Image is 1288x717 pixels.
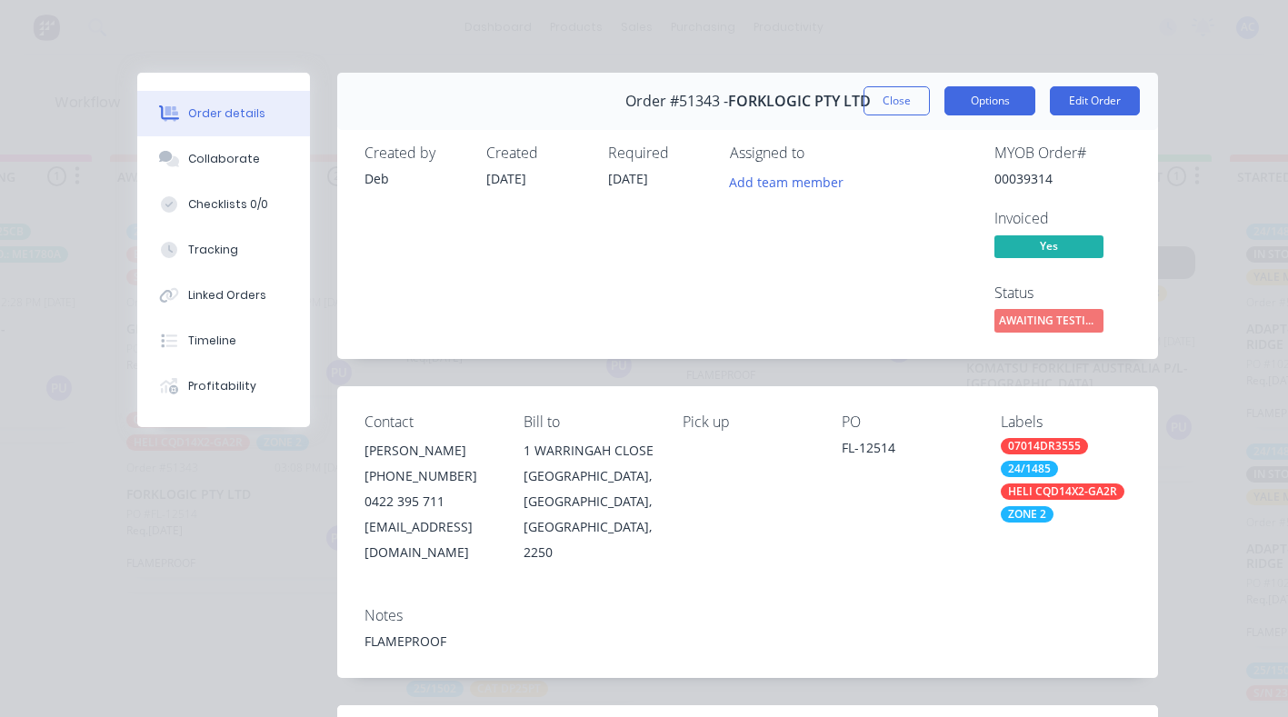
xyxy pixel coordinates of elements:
[842,413,972,431] div: PO
[364,169,464,188] div: Deb
[188,242,238,258] div: Tracking
[137,227,310,273] button: Tracking
[188,378,256,394] div: Profitability
[137,136,310,182] button: Collaborate
[188,333,236,349] div: Timeline
[994,144,1131,162] div: MYOB Order #
[720,169,854,194] button: Add team member
[1001,483,1124,500] div: HELI CQD14X2-GA2R
[364,607,1131,624] div: Notes
[364,514,494,565] div: [EMAIL_ADDRESS][DOMAIN_NAME]
[188,287,266,304] div: Linked Orders
[137,182,310,227] button: Checklists 0/0
[188,151,260,167] div: Collaborate
[364,438,494,565] div: [PERSON_NAME][PHONE_NUMBER]0422 395 711[EMAIL_ADDRESS][DOMAIN_NAME]
[524,438,654,463] div: 1 WARRINGAH CLOSE
[728,93,871,110] span: FORKLOGIC PTY LTD
[486,144,586,162] div: Created
[364,489,494,514] div: 0422 395 711
[1001,438,1088,454] div: 07014DR3555
[730,169,854,194] button: Add team member
[137,273,310,318] button: Linked Orders
[994,309,1103,336] button: AWAITING TESTIN...
[1001,461,1058,477] div: 24/1485
[1001,506,1053,523] div: ZONE 2
[730,144,912,162] div: Assigned to
[188,196,268,213] div: Checklists 0/0
[994,235,1103,258] span: Yes
[137,91,310,136] button: Order details
[188,105,265,122] div: Order details
[994,309,1103,332] span: AWAITING TESTIN...
[364,632,1131,651] div: FLAMEPROOF
[864,86,930,115] button: Close
[524,413,654,431] div: Bill to
[608,144,708,162] div: Required
[625,93,728,110] span: Order #51343 -
[1050,86,1140,115] button: Edit Order
[524,463,654,565] div: [GEOGRAPHIC_DATA], [GEOGRAPHIC_DATA], [GEOGRAPHIC_DATA], 2250
[994,284,1131,302] div: Status
[364,438,494,463] div: [PERSON_NAME]
[524,438,654,565] div: 1 WARRINGAH CLOSE[GEOGRAPHIC_DATA], [GEOGRAPHIC_DATA], [GEOGRAPHIC_DATA], 2250
[364,144,464,162] div: Created by
[364,413,494,431] div: Contact
[994,169,1131,188] div: 00039314
[137,363,310,409] button: Profitability
[944,86,1035,115] button: Options
[683,413,813,431] div: Pick up
[137,318,310,363] button: Timeline
[1001,413,1131,431] div: Labels
[486,170,526,187] span: [DATE]
[364,463,494,489] div: [PHONE_NUMBER]
[842,438,972,463] div: FL-12514
[608,170,648,187] span: [DATE]
[994,210,1131,227] div: Invoiced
